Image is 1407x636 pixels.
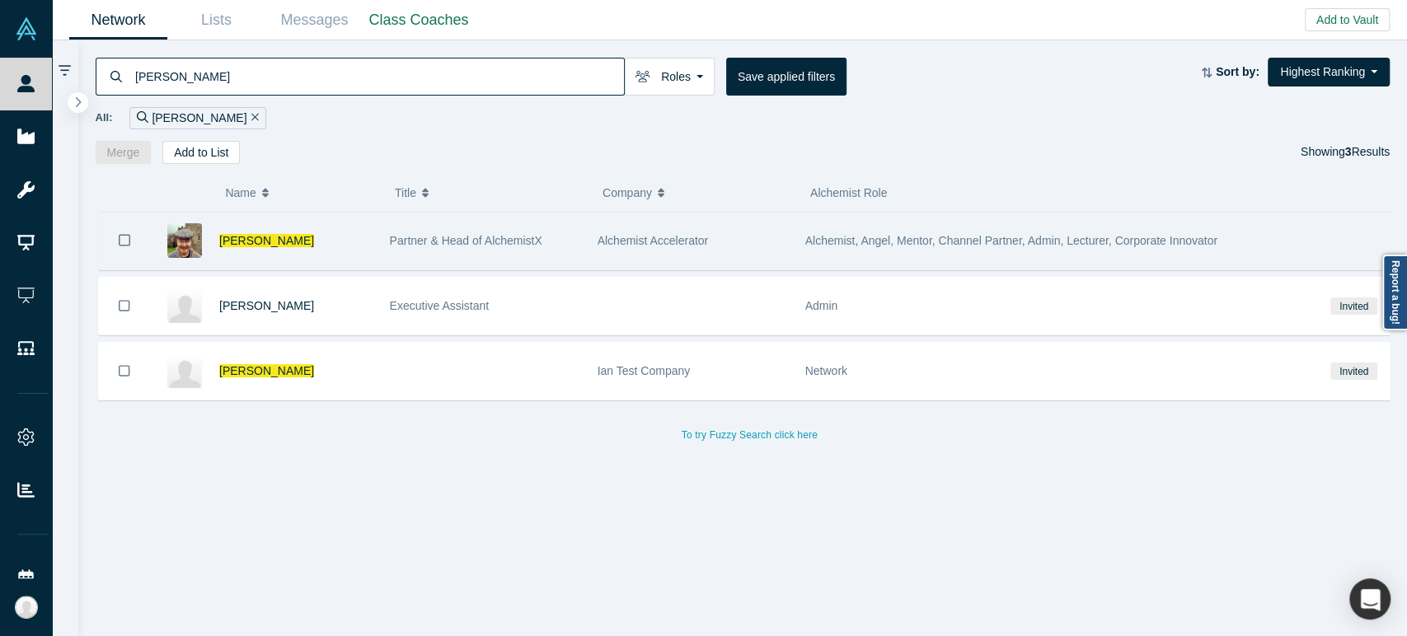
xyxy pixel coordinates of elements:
button: Remove Filter [246,109,259,128]
span: Partner & Head of AlchemistX [390,234,542,247]
a: Messages [265,1,363,40]
img: Alchemist Vault Logo [15,17,38,40]
a: [PERSON_NAME] [219,234,314,247]
button: Add to List [162,141,240,164]
span: Network [805,364,847,377]
span: Company [603,175,652,210]
span: Alchemist, Angel, Mentor, Channel Partner, Admin, Lecturer, Corporate Innovator [805,234,1217,247]
button: Name [225,175,378,210]
span: Results [1345,145,1390,158]
button: Company [603,175,793,210]
a: Lists [167,1,265,40]
button: Roles [624,58,715,96]
span: All: [96,110,113,126]
span: Alchemist Role [810,186,887,199]
strong: Sort by: [1216,65,1259,78]
img: Rea Medina's Account [15,596,38,619]
span: Alchemist Accelerator [598,234,709,247]
button: Merge [96,141,152,164]
button: Add to Vault [1305,8,1390,31]
span: Title [395,175,416,210]
span: Ian Test Company [598,364,691,377]
div: Showing [1301,141,1390,164]
img: Ian Bergman's Profile Image [167,223,202,258]
div: [PERSON_NAME] [129,107,266,129]
a: Class Coaches [363,1,474,40]
span: Invited [1330,297,1377,315]
button: Title [395,175,585,210]
span: Executive Assistant [390,299,490,312]
strong: 3 [1345,145,1352,158]
button: Bookmark [99,343,150,400]
button: Bookmark [99,278,150,334]
button: Highest Ranking [1268,58,1390,87]
a: Report a bug! [1382,255,1407,330]
button: Bookmark [99,212,150,269]
button: Save applied filters [726,58,847,96]
span: Admin [805,299,838,312]
input: Search by name, title, company, summary, expertise, investment criteria or topics of focus [134,57,624,96]
span: Name [225,175,256,210]
img: Mischa Francis Velasco's Profile Image [167,288,202,323]
a: [PERSON_NAME] [219,299,314,312]
button: To try Fuzzy Search click here [670,424,829,446]
img: Ian Bergman's Profile Image [167,353,202,388]
span: Invited [1330,362,1377,380]
a: Network [69,1,167,40]
a: [PERSON_NAME] [219,364,314,377]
